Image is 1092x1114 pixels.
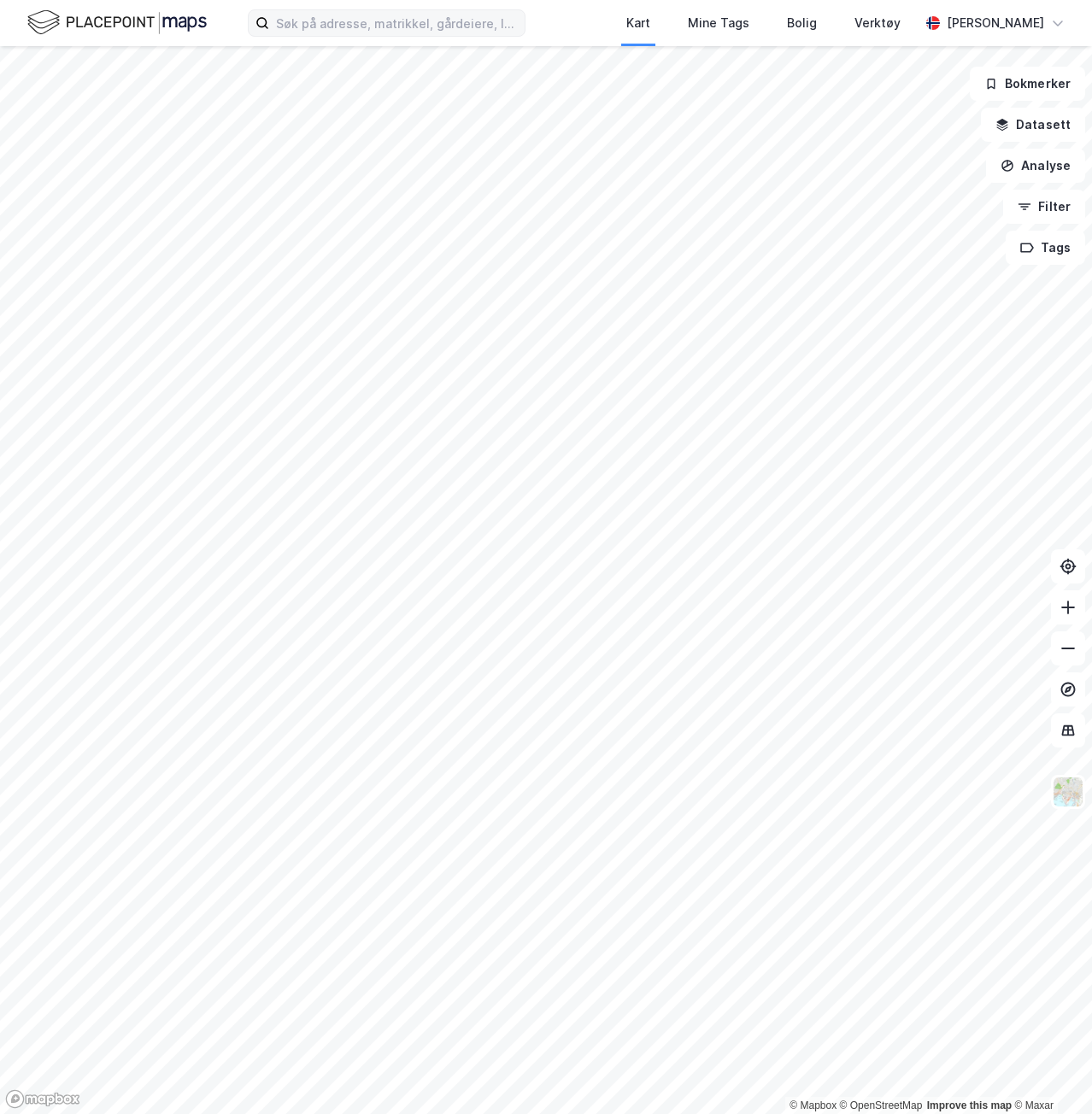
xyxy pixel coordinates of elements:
div: Verktøy [854,13,901,33]
input: Søk på adresse, matrikkel, gårdeiere, leietakere eller personer [269,10,525,36]
img: logo.f888ab2527a4732fd821a326f86c7f29.svg [27,8,207,38]
iframe: Chat Widget [1007,1032,1092,1114]
div: Kart [626,13,650,33]
div: Bolig [787,13,817,33]
div: Mine Tags [688,13,749,33]
div: Kontrollprogram for chat [1007,1032,1092,1114]
div: [PERSON_NAME] [947,13,1044,33]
